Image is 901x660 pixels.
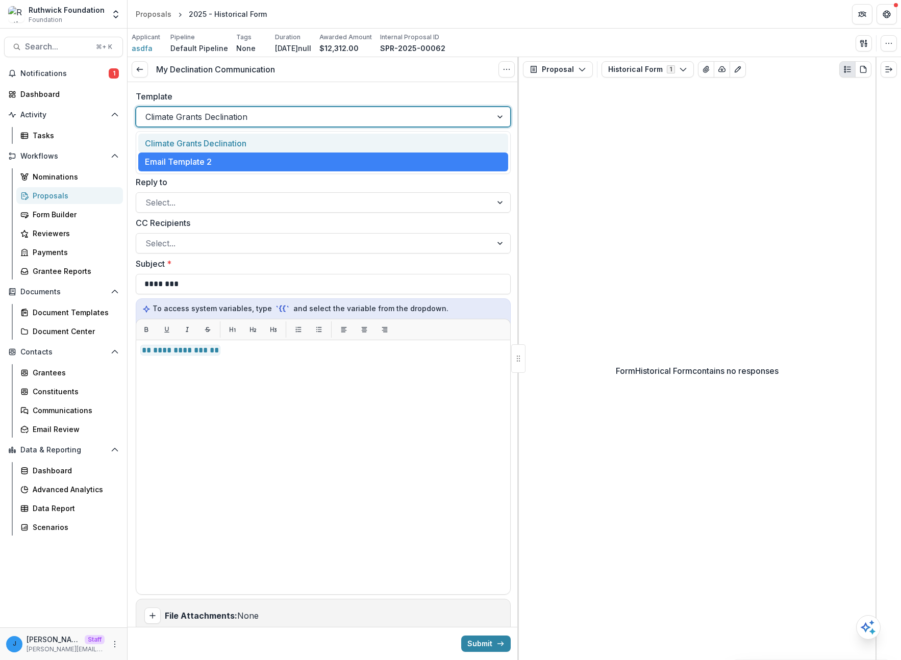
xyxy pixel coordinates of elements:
[290,321,307,338] button: List
[730,61,746,78] button: Edit as form
[33,503,115,514] div: Data Report
[20,348,107,357] span: Contacts
[16,481,123,498] a: Advanced Analytics
[165,611,237,621] strong: File Attachments:
[20,111,107,119] span: Activity
[855,61,871,78] button: PDF view
[602,61,694,78] button: Historical Form1
[33,386,115,397] div: Constituents
[852,4,872,24] button: Partners
[16,462,123,479] a: Dashboard
[136,9,171,19] div: Proposals
[319,43,359,54] p: $12,312.00
[159,321,175,338] button: Underline
[156,65,275,74] h3: My Declination Communication
[275,43,311,54] p: [DATE]null
[109,638,121,650] button: More
[4,86,123,103] a: Dashboard
[319,33,372,42] p: Awarded Amount
[33,190,115,201] div: Proposals
[523,61,593,78] button: Proposal
[461,636,511,652] button: Submit
[16,225,123,242] a: Reviewers
[16,364,123,381] a: Grantees
[132,43,153,54] span: asdfa
[33,522,115,532] div: Scenarios
[16,383,123,400] a: Constituents
[138,153,508,171] div: Email Template 2
[20,288,107,296] span: Documents
[136,217,505,229] label: CC Recipients
[236,43,256,54] p: None
[236,33,252,42] p: Tags
[245,321,261,338] button: H2
[16,304,123,321] a: Document Templates
[170,33,195,42] p: Pipeline
[138,321,155,338] button: Bold
[109,4,123,24] button: Open entity switcher
[616,365,779,377] p: Form Historical Form contains no responses
[33,130,115,141] div: Tasks
[4,284,123,300] button: Open Documents
[16,323,123,340] a: Document Center
[4,344,123,360] button: Open Contacts
[132,7,176,21] a: Proposals
[136,176,505,188] label: Reply to
[33,484,115,495] div: Advanced Analytics
[132,7,271,21] nav: breadcrumb
[16,127,123,144] a: Tasks
[4,37,123,57] button: Search...
[16,263,123,280] a: Grantee Reports
[4,442,123,458] button: Open Data & Reporting
[839,61,856,78] button: Plaintext view
[20,152,107,161] span: Workflows
[20,69,109,78] span: Notifications
[165,610,259,622] p: None
[380,33,439,42] p: Internal Proposal ID
[33,247,115,258] div: Payments
[356,321,372,338] button: Align center
[33,465,115,476] div: Dashboard
[8,6,24,22] img: Ruthwick Foundation
[4,65,123,82] button: Notifications1
[29,15,62,24] span: Foundation
[136,258,505,270] label: Subject
[4,107,123,123] button: Open Activity
[498,61,515,78] button: Options
[16,421,123,438] a: Email Review
[33,171,115,182] div: Nominations
[16,244,123,261] a: Payments
[377,321,393,338] button: Align right
[224,321,241,338] button: H1
[138,134,508,153] div: Climate Grants Declination
[16,402,123,419] a: Communications
[20,89,115,99] div: Dashboard
[33,266,115,276] div: Grantee Reports
[16,500,123,517] a: Data Report
[877,4,897,24] button: Get Help
[33,307,115,318] div: Document Templates
[336,321,352,338] button: Align left
[13,641,16,647] div: jonah@trytemelio.com
[311,321,327,338] button: List
[33,424,115,435] div: Email Review
[85,635,105,644] p: Staff
[881,61,897,78] button: Expand right
[142,303,504,314] p: To access system variables, type and select the variable from the dropdown.
[33,367,115,378] div: Grantees
[33,326,115,337] div: Document Center
[94,41,114,53] div: ⌘ + K
[170,43,228,54] p: Default Pipeline
[856,615,881,640] button: Open AI Assistant
[29,5,105,15] div: Ruthwick Foundation
[33,228,115,239] div: Reviewers
[33,209,115,220] div: Form Builder
[25,42,90,52] span: Search...
[265,321,282,338] button: H3
[4,148,123,164] button: Open Workflows
[33,405,115,416] div: Communications
[274,303,291,314] code: `{{`
[132,33,160,42] p: Applicant
[179,321,195,338] button: Italic
[275,33,301,42] p: Duration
